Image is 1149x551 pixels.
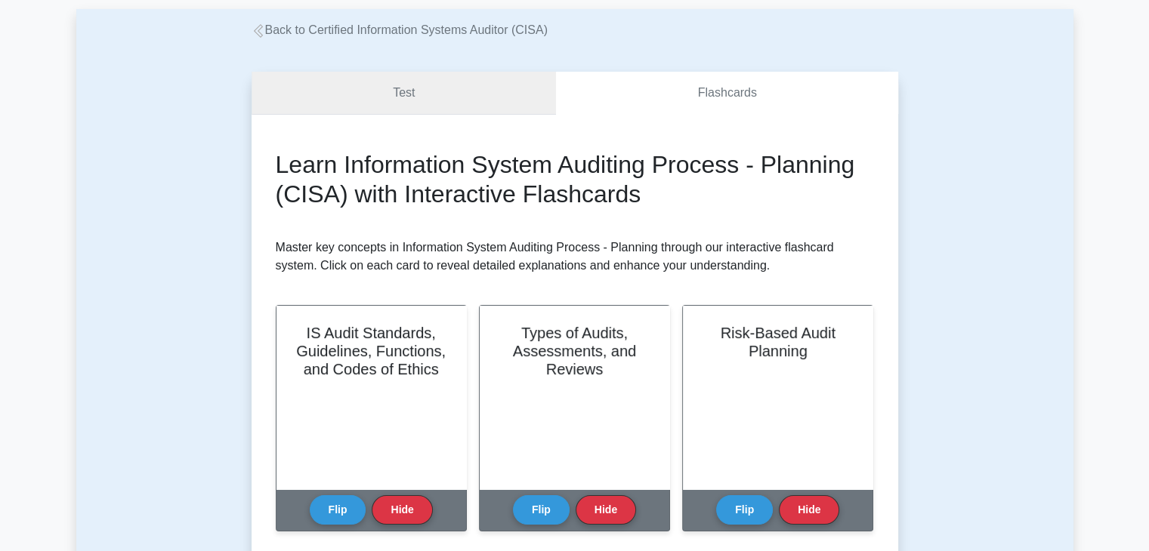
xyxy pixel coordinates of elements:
[701,324,854,360] h2: Risk-Based Audit Planning
[556,72,897,115] a: Flashcards
[310,495,366,525] button: Flip
[372,495,432,525] button: Hide
[252,23,548,36] a: Back to Certified Information Systems Auditor (CISA)
[716,495,773,525] button: Flip
[276,150,874,208] h2: Learn Information System Auditing Process - Planning (CISA) with Interactive Flashcards
[252,72,557,115] a: Test
[276,239,874,275] p: Master key concepts in Information System Auditing Process - Planning through our interactive fla...
[576,495,636,525] button: Hide
[295,324,448,378] h2: IS Audit Standards, Guidelines, Functions, and Codes of Ethics
[498,324,651,378] h2: Types of Audits, Assessments, and Reviews
[779,495,839,525] button: Hide
[513,495,570,525] button: Flip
